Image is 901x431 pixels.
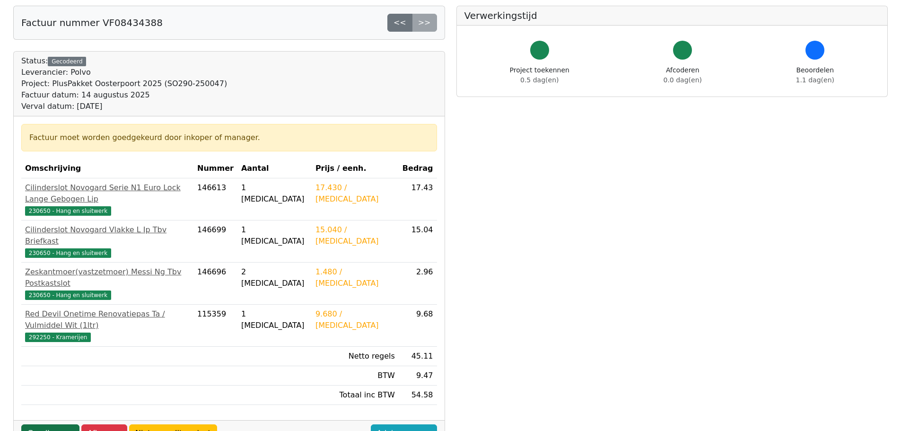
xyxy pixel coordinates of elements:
[193,159,237,178] th: Nummer
[25,224,190,258] a: Cilinderslot Novogard Vlakke L Ip Tbv Briefkast230650 - Hang en sluitwerk
[193,178,237,220] td: 146613
[315,266,395,289] div: 1.480 / [MEDICAL_DATA]
[315,308,395,331] div: 9.680 / [MEDICAL_DATA]
[25,206,111,216] span: 230650 - Hang en sluitwerk
[315,224,395,247] div: 15.040 / [MEDICAL_DATA]
[25,266,190,289] div: Zeskantmoer(vastzetmoer) Messi Ng Tbv Postkastslot
[241,266,308,289] div: 2 [MEDICAL_DATA]
[21,159,193,178] th: Omschrijving
[520,76,559,84] span: 0.5 dag(en)
[21,17,163,28] h5: Factuur nummer VF08434388
[399,220,437,263] td: 15.04
[193,263,237,305] td: 146696
[193,220,237,263] td: 146699
[312,159,399,178] th: Prijs / eenh.
[312,347,399,366] td: Netto regels
[21,101,227,112] div: Verval datum: [DATE]
[664,65,702,85] div: Afcoderen
[312,386,399,405] td: Totaal inc BTW
[29,132,429,143] div: Factuur moet worden goedgekeurd door inkoper of manager.
[387,14,412,32] a: <<
[664,76,702,84] span: 0.0 dag(en)
[399,347,437,366] td: 45.11
[48,57,86,66] div: Gecodeerd
[25,290,111,300] span: 230650 - Hang en sluitwerk
[21,55,227,112] div: Status:
[25,182,190,205] div: Cilinderslot Novogard Serie N1 Euro Lock Lange Gebogen Lip
[399,386,437,405] td: 54.58
[25,333,91,342] span: 292250 - Kramerijen
[796,65,834,85] div: Beoordelen
[796,76,834,84] span: 1.1 dag(en)
[241,224,308,247] div: 1 [MEDICAL_DATA]
[237,159,312,178] th: Aantal
[21,67,227,78] div: Leverancier: Polvo
[25,182,190,216] a: Cilinderslot Novogard Serie N1 Euro Lock Lange Gebogen Lip230650 - Hang en sluitwerk
[464,10,880,21] h5: Verwerkingstijd
[510,65,569,85] div: Project toekennen
[241,308,308,331] div: 1 [MEDICAL_DATA]
[25,308,190,331] div: Red Devil Onetime Renovatiepas Ta / Vulmiddel Wit (1ltr)
[241,182,308,205] div: 1 [MEDICAL_DATA]
[193,305,237,347] td: 115359
[25,308,190,343] a: Red Devil Onetime Renovatiepas Ta / Vulmiddel Wit (1ltr)292250 - Kramerijen
[399,178,437,220] td: 17.43
[315,182,395,205] div: 17.430 / [MEDICAL_DATA]
[312,366,399,386] td: BTW
[25,266,190,300] a: Zeskantmoer(vastzetmoer) Messi Ng Tbv Postkastslot230650 - Hang en sluitwerk
[399,159,437,178] th: Bedrag
[25,224,190,247] div: Cilinderslot Novogard Vlakke L Ip Tbv Briefkast
[399,366,437,386] td: 9.47
[25,248,111,258] span: 230650 - Hang en sluitwerk
[399,263,437,305] td: 2.96
[21,78,227,89] div: Project: PlusPakket Oosterpoort 2025 (SO290-250047)
[21,89,227,101] div: Factuur datum: 14 augustus 2025
[399,305,437,347] td: 9.68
